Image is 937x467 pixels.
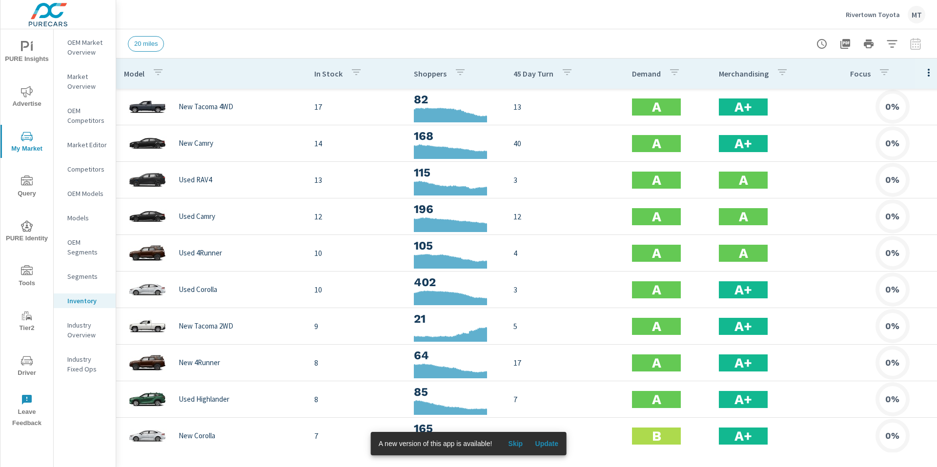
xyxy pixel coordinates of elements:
[652,98,661,116] h2: A
[414,311,498,327] h3: 21
[513,320,616,332] p: 5
[652,318,661,335] h2: A
[54,211,116,225] div: Models
[734,428,752,445] h2: A+
[314,393,398,405] p: 8
[652,428,661,445] h2: B
[652,281,661,298] h2: A
[128,129,167,158] img: glamour
[128,202,167,231] img: glamour
[54,162,116,176] div: Competitors
[414,274,498,291] h3: 402
[179,395,229,404] p: Used Highlander
[652,172,661,189] h2: A
[54,35,116,59] div: OEM Market Overview
[3,310,50,334] span: Tier2
[67,296,108,306] p: Inventory
[314,69,343,78] p: In Stock
[739,172,748,189] h2: A
[128,165,167,195] img: glamour
[67,189,108,198] p: OEM Models
[414,164,498,181] h3: 115
[513,247,616,259] p: 4
[535,439,558,448] span: Update
[734,281,752,298] h2: A+
[414,237,498,254] h3: 105
[882,34,902,54] button: Apply Filters
[739,208,748,225] h2: A
[513,137,616,149] p: 40
[652,245,661,262] h2: A
[179,249,222,257] p: Used 4Runner
[500,436,531,451] button: Skip
[885,431,899,441] h6: 0%
[3,394,50,429] span: Leave Feedback
[54,352,116,376] div: Industry Fixed Ops
[179,102,233,111] p: New Tacoma 4WD
[513,101,616,113] p: 13
[3,220,50,244] span: PURE Identity
[314,101,398,113] p: 17
[54,137,116,152] div: Market Editor
[128,275,167,304] img: glamour
[846,10,900,19] p: Rivertown Toyota
[67,106,108,125] p: OEM Competitors
[632,69,661,78] p: Demand
[885,285,899,294] h6: 0%
[414,384,498,400] h3: 85
[179,212,215,221] p: Used Camry
[885,138,899,148] h6: 0%
[179,358,220,367] p: New 4Runner
[531,436,562,451] button: Update
[314,357,398,369] p: 8
[414,420,498,437] h3: 165
[3,86,50,110] span: Advertise
[414,91,498,108] h3: 82
[734,354,752,371] h2: A+
[54,318,116,342] div: Industry Overview
[414,347,498,364] h3: 64
[513,393,616,405] p: 7
[719,69,769,78] p: Merchandising
[379,440,492,448] span: A new version of this app is available!
[513,357,616,369] p: 17
[128,421,167,450] img: glamour
[314,320,398,332] p: 9
[314,430,398,442] p: 7
[128,311,167,341] img: glamour
[54,103,116,128] div: OEM Competitors
[314,247,398,259] p: 10
[179,139,213,148] p: New Camry
[54,293,116,308] div: Inventory
[414,69,447,78] p: Shoppers
[128,40,163,47] span: 20 miles
[54,186,116,201] div: OEM Models
[850,69,871,78] p: Focus
[124,69,144,78] p: Model
[513,69,553,78] p: 45 Day Turn
[0,29,53,433] div: nav menu
[885,102,899,112] h6: 0%
[67,272,108,281] p: Segments
[739,245,748,262] h2: A
[3,41,50,65] span: PURE Insights
[67,213,108,223] p: Models
[885,321,899,331] h6: 0%
[314,211,398,222] p: 12
[67,164,108,174] p: Competitors
[179,431,215,440] p: New Corolla
[652,135,661,152] h2: A
[128,385,167,414] img: glamour
[179,285,217,294] p: Used Corolla
[314,284,398,295] p: 10
[67,140,108,150] p: Market Editor
[734,318,752,335] h2: A+
[885,358,899,368] h6: 0%
[3,355,50,379] span: Driver
[504,439,527,448] span: Skip
[3,131,50,155] span: My Market
[885,212,899,221] h6: 0%
[652,354,661,371] h2: A
[54,235,116,259] div: OEM Segments
[652,391,661,408] h2: A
